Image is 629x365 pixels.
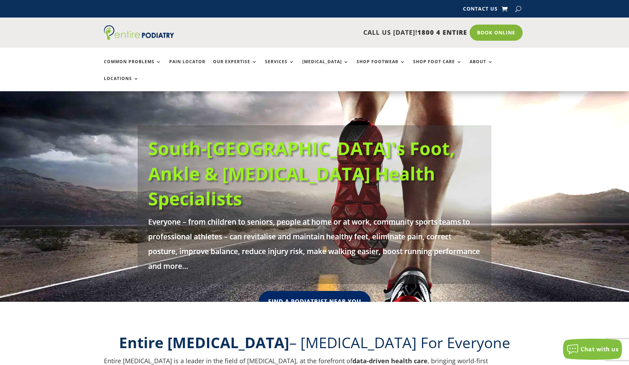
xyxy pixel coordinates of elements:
a: South-[GEOGRAPHIC_DATA]'s Foot, Ankle & [MEDICAL_DATA] Health Specialists [148,136,455,211]
a: Our Expertise [213,59,257,74]
a: Contact Us [463,6,498,14]
strong: data-driven health care [352,357,428,365]
b: Entire [MEDICAL_DATA] [119,332,289,352]
a: [MEDICAL_DATA] [302,59,349,74]
a: Locations [104,76,139,91]
a: About [470,59,493,74]
a: Common Problems [104,59,161,74]
button: Chat with us [563,339,622,360]
a: Services [265,59,294,74]
p: Everyone – from children to seniors, people at home or at work, community sports teams to profess... [148,214,481,273]
img: logo (1) [104,25,174,40]
a: Shop Footwear [357,59,405,74]
a: Shop Foot Care [413,59,462,74]
p: CALL US [DATE]! [201,28,467,37]
a: Book Online [470,25,523,41]
a: Find A Podiatrist Near You [259,291,371,312]
a: Entire Podiatry [104,34,174,41]
span: Chat with us [581,345,618,353]
span: 1800 4 ENTIRE [417,28,467,36]
h2: – [MEDICAL_DATA] For Everyone [104,332,525,357]
a: Pain Locator [169,59,205,74]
